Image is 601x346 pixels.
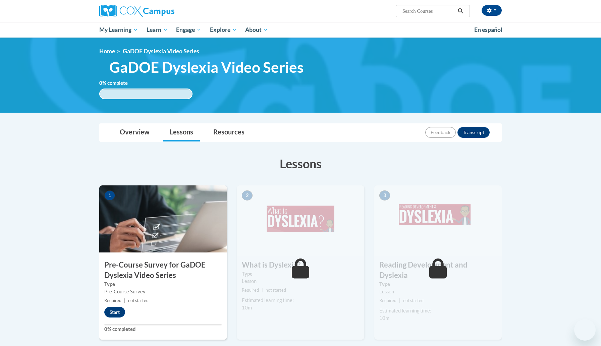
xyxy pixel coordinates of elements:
[124,298,125,303] span: |
[123,48,199,55] span: GaDOE Dyslexia Video Series
[142,22,172,38] a: Learn
[374,185,502,252] img: Course Image
[99,48,115,55] a: Home
[470,23,507,37] a: En español
[99,260,227,281] h3: Pre-Course Survey for GaDOE Dyslexia Video Series
[241,22,273,38] a: About
[242,288,259,293] span: Required
[210,26,237,34] span: Explore
[266,288,286,293] span: not started
[242,278,359,285] div: Lesson
[245,26,268,34] span: About
[207,124,251,141] a: Resources
[99,155,502,172] h3: Lessons
[99,5,227,17] a: Cox Campus
[104,190,115,200] span: 1
[104,298,121,303] span: Required
[172,22,206,38] a: Engage
[262,288,263,293] span: |
[99,80,102,86] span: 0
[176,26,201,34] span: Engage
[99,185,227,252] img: Course Image
[89,22,512,38] div: Main menu
[104,281,222,288] label: Type
[99,5,174,17] img: Cox Campus
[242,190,253,200] span: 2
[574,319,596,341] iframe: Button to launch messaging window
[163,124,200,141] a: Lessons
[379,298,396,303] span: Required
[242,297,359,304] div: Estimated learning time:
[206,22,241,38] a: Explore
[147,26,168,34] span: Learn
[379,307,497,314] div: Estimated learning time:
[379,190,390,200] span: 3
[457,127,490,138] button: Transcript
[374,260,502,281] h3: Reading Development and Dyslexia
[242,270,359,278] label: Type
[399,298,400,303] span: |
[379,288,497,295] div: Lesson
[242,305,252,310] span: 10m
[104,307,125,318] button: Start
[379,315,389,321] span: 10m
[379,281,497,288] label: Type
[99,79,138,87] label: % complete
[474,26,502,33] span: En español
[402,7,455,15] input: Search Courses
[95,22,142,38] a: My Learning
[455,7,466,15] button: Search
[128,298,149,303] span: not started
[109,58,304,76] span: GaDOE Dyslexia Video Series
[99,26,138,34] span: My Learning
[403,298,424,303] span: not started
[104,288,222,295] div: Pre-Course Survey
[237,260,364,270] h3: What is Dyslexia?
[237,185,364,252] img: Course Image
[482,5,502,16] button: Account Settings
[104,326,222,333] label: 0% completed
[113,124,156,141] a: Overview
[425,127,456,138] button: Feedback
